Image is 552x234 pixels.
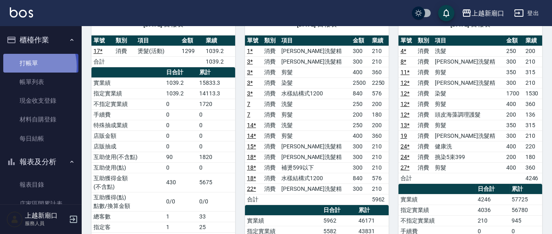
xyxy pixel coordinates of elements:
[416,67,433,77] td: 消費
[180,46,204,56] td: 1299
[523,130,542,141] td: 210
[3,73,78,91] a: 帳單列表
[504,88,523,99] td: 1700
[279,173,351,183] td: 水樣結構式1200
[164,173,197,192] td: 430
[321,205,356,216] th: 日合計
[351,99,369,109] td: 250
[204,56,235,67] td: 1039.2
[459,5,507,22] button: 上越新廟口
[370,56,389,67] td: 210
[164,109,197,120] td: 0
[245,35,262,46] th: 單號
[510,215,542,226] td: 945
[91,77,164,88] td: 實業績
[136,35,180,46] th: 項目
[433,162,504,173] td: 剪髮
[504,77,523,88] td: 300
[416,141,433,152] td: 消費
[370,141,389,152] td: 210
[351,120,369,130] td: 250
[523,141,542,152] td: 220
[370,194,389,205] td: 5962
[416,152,433,162] td: 消費
[476,215,510,226] td: 210
[164,67,197,78] th: 日合計
[279,152,351,162] td: [PERSON_NAME]洗髮精
[136,46,180,56] td: 燙髮(活動)
[504,46,523,56] td: 250
[180,35,204,46] th: 金額
[433,120,504,130] td: 剪髮
[91,173,164,192] td: 互助獲得金額 (不含點)
[91,56,114,67] td: 合計
[504,35,523,46] th: 金額
[164,222,197,232] td: 1
[398,173,416,183] td: 合計
[433,67,504,77] td: 剪髮
[197,192,235,211] td: 0/0
[197,130,235,141] td: 0
[279,141,351,152] td: [PERSON_NAME]洗髮精
[351,141,369,152] td: 300
[245,194,262,205] td: 合計
[164,99,197,109] td: 0
[370,67,389,77] td: 360
[476,184,510,194] th: 日合計
[262,120,279,130] td: 消費
[504,109,523,120] td: 200
[262,152,279,162] td: 消費
[279,162,351,173] td: 補燙599以下
[370,35,389,46] th: 業績
[351,109,369,120] td: 200
[370,88,389,99] td: 576
[279,35,351,46] th: 項目
[197,109,235,120] td: 0
[370,173,389,183] td: 576
[433,88,504,99] td: 染髮
[523,77,542,88] td: 210
[476,194,510,205] td: 4246
[433,130,504,141] td: [PERSON_NAME]洗髮精
[433,99,504,109] td: 剪髮
[279,67,351,77] td: 剪髮
[279,56,351,67] td: [PERSON_NAME]洗髮精
[91,152,164,162] td: 互助使用(不含點)
[197,141,235,152] td: 0
[510,194,542,205] td: 57725
[523,109,542,120] td: 136
[370,109,389,120] td: 180
[91,211,164,222] td: 總客數
[262,109,279,120] td: 消費
[433,46,504,56] td: 洗髮
[91,120,164,130] td: 特殊抽成業績
[3,91,78,110] a: 現金收支登錄
[523,67,542,77] td: 315
[370,99,389,109] td: 200
[351,173,369,183] td: 840
[3,110,78,129] a: 材料自購登錄
[351,88,369,99] td: 840
[433,56,504,67] td: [PERSON_NAME]洗髮精
[164,130,197,141] td: 0
[91,162,164,173] td: 互助使用(點)
[262,162,279,173] td: 消費
[3,129,78,148] a: 每日結帳
[504,162,523,173] td: 400
[91,35,114,46] th: 單號
[247,111,250,118] a: 7
[416,162,433,173] td: 消費
[523,46,542,56] td: 200
[510,184,542,194] th: 累計
[197,173,235,192] td: 5675
[351,152,369,162] td: 300
[114,35,136,46] th: 類別
[370,183,389,194] td: 210
[25,220,67,227] p: 服務人員
[279,120,351,130] td: 洗髮
[197,77,235,88] td: 15833.3
[262,88,279,99] td: 消費
[197,88,235,99] td: 14113.3
[262,173,279,183] td: 消費
[197,67,235,78] th: 累計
